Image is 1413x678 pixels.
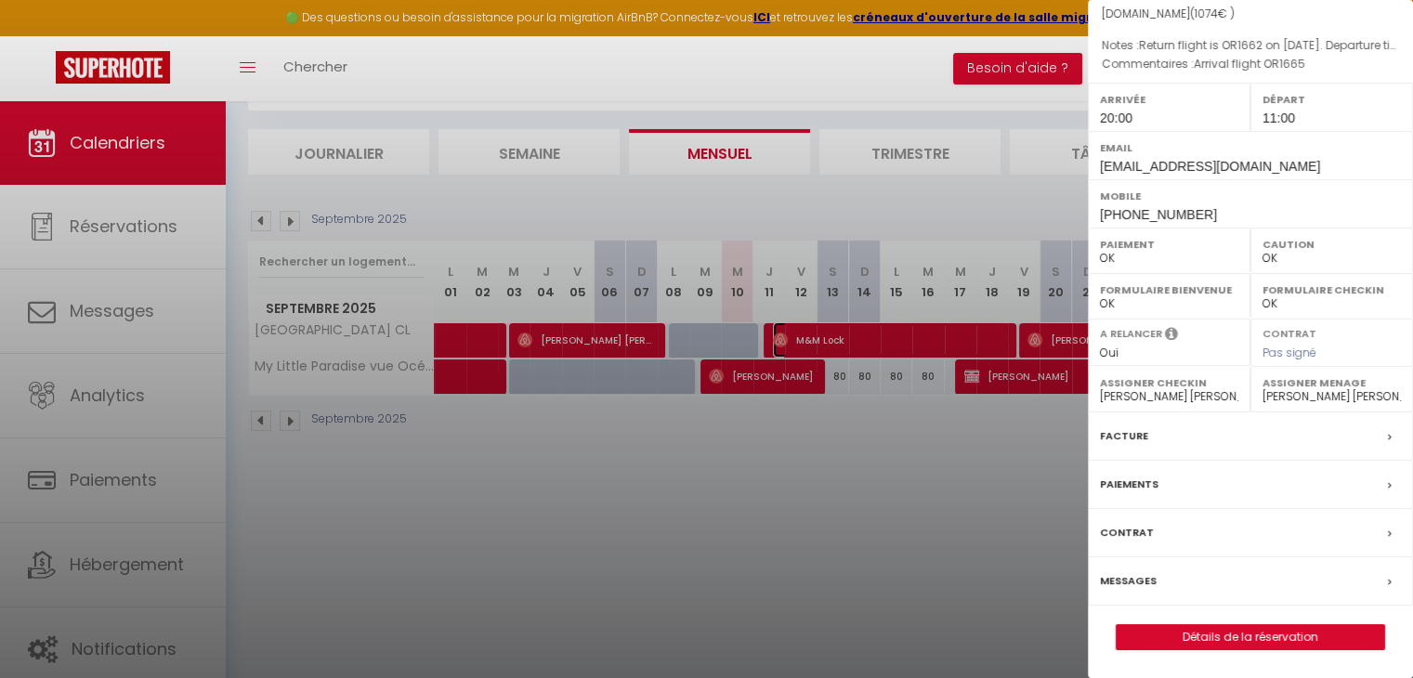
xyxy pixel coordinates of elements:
[1100,111,1132,125] span: 20:00
[15,7,71,63] button: Ouvrir le widget de chat LiveChat
[1263,280,1401,299] label: Formulaire Checkin
[1100,280,1238,299] label: Formulaire Bienvenue
[1263,111,1295,125] span: 11:00
[1116,624,1385,650] button: Détails de la réservation
[1102,55,1399,73] p: Commentaires :
[1100,235,1238,254] label: Paiement
[1263,326,1316,338] label: Contrat
[1100,138,1401,157] label: Email
[1100,159,1320,174] span: [EMAIL_ADDRESS][DOMAIN_NAME]
[1165,326,1178,346] i: Sélectionner OUI si vous souhaiter envoyer les séquences de messages post-checkout
[1102,6,1399,23] div: [DOMAIN_NAME]
[1100,207,1217,222] span: [PHONE_NUMBER]
[1100,373,1238,392] label: Assigner Checkin
[1195,6,1218,21] span: 1074
[1334,594,1399,664] iframe: Chat
[1263,235,1401,254] label: Caution
[1190,6,1235,21] span: ( € )
[1100,326,1162,342] label: A relancer
[1100,475,1158,494] label: Paiements
[1100,426,1148,446] label: Facture
[1263,373,1401,392] label: Assigner Menage
[1263,90,1401,109] label: Départ
[1194,56,1305,72] span: Arrival flight OR1665
[1100,187,1401,205] label: Mobile
[1100,571,1157,591] label: Messages
[1117,625,1384,649] a: Détails de la réservation
[1102,36,1399,55] p: Notes :
[1263,345,1316,360] span: Pas signé
[1100,523,1154,542] label: Contrat
[1100,90,1238,109] label: Arrivée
